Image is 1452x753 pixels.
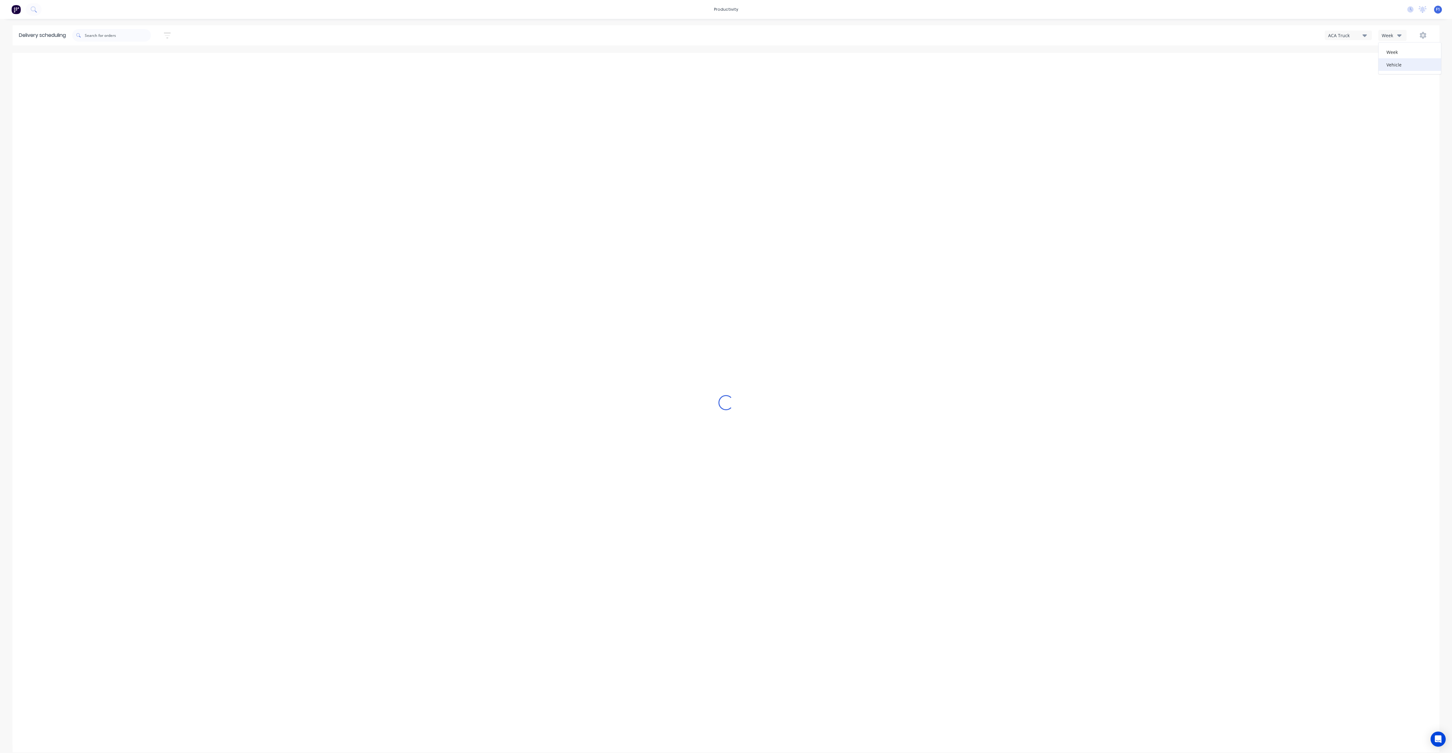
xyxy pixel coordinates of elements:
[1379,46,1441,58] div: Week
[13,25,72,45] div: Delivery scheduling
[11,5,21,14] img: Factory
[711,5,741,14] div: productivity
[1436,7,1440,12] span: F1
[1382,32,1400,39] div: Week
[1378,30,1407,41] button: Week
[1328,32,1363,39] div: ACA Truck
[85,29,151,42] input: Search for orders
[1379,58,1441,71] div: Vehicle
[1325,31,1372,40] button: ACA Truck
[1431,732,1446,747] div: Open Intercom Messenger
